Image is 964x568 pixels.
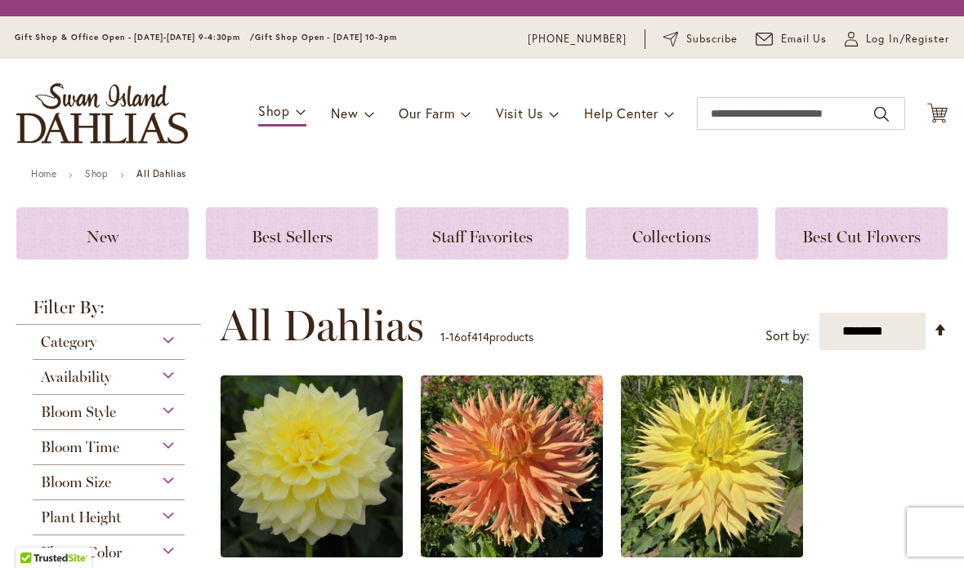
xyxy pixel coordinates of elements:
[41,333,96,351] span: Category
[255,32,397,42] span: Gift Shop Open - [DATE] 10-3pm
[584,104,658,122] span: Help Center
[221,545,403,561] a: A-Peeling
[632,227,711,246] span: Collections
[621,545,803,561] a: AC Jeri
[85,167,108,180] a: Shop
[845,31,949,47] a: Log In/Register
[874,101,889,127] button: Search
[765,321,810,351] label: Sort by:
[136,167,186,180] strong: All Dahlias
[31,167,56,180] a: Home
[41,473,111,491] span: Bloom Size
[440,324,533,350] p: - of products
[432,227,533,246] span: Staff Favorites
[41,368,111,386] span: Availability
[87,227,118,246] span: New
[528,31,627,47] a: [PHONE_NUMBER]
[331,104,358,122] span: New
[41,403,116,421] span: Bloom Style
[252,227,332,246] span: Best Sellers
[663,31,738,47] a: Subscribe
[686,31,738,47] span: Subscribe
[756,31,828,47] a: Email Us
[440,329,445,344] span: 1
[16,299,201,325] strong: Filter By:
[395,207,568,260] a: Staff Favorites
[221,375,403,557] img: A-Peeling
[258,102,290,119] span: Shop
[421,375,603,557] img: AC BEN
[41,544,122,561] span: Flower Color
[15,32,255,42] span: Gift Shop & Office Open - [DATE]-[DATE] 9-4:30pm /
[16,207,189,260] a: New
[220,301,424,350] span: All Dahlias
[421,545,603,561] a: AC BEN
[12,510,58,556] iframe: Launch Accessibility Center
[399,104,454,122] span: Our Farm
[586,207,758,260] a: Collections
[41,508,121,526] span: Plant Height
[41,438,119,456] span: Bloom Time
[206,207,378,260] a: Best Sellers
[775,207,948,260] a: Best Cut Flowers
[16,83,188,144] a: store logo
[802,227,921,246] span: Best Cut Flowers
[449,329,461,344] span: 16
[621,375,803,557] img: AC Jeri
[781,31,828,47] span: Email Us
[471,329,489,344] span: 414
[866,31,949,47] span: Log In/Register
[496,104,543,122] span: Visit Us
